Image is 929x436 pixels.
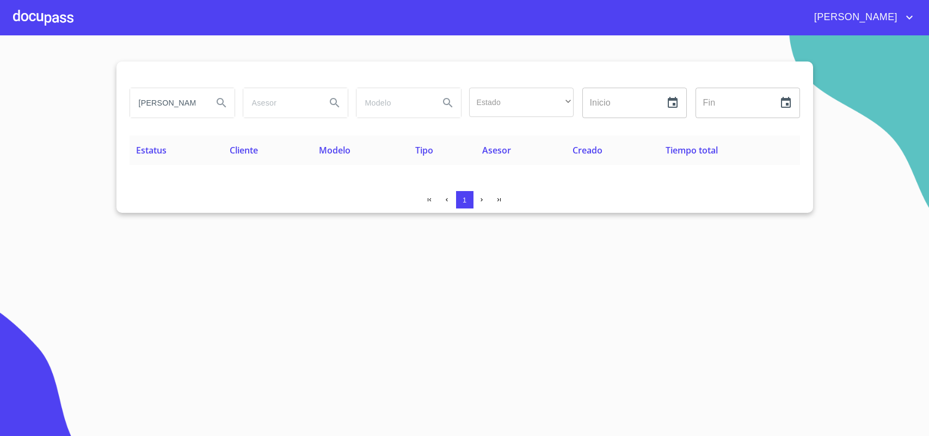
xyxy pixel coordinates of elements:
input: search [356,88,430,118]
button: Search [435,90,461,116]
span: Asesor [482,144,511,156]
span: Tipo [415,144,433,156]
input: search [130,88,204,118]
span: Creado [573,144,602,156]
span: Cliente [230,144,258,156]
button: 1 [456,191,473,208]
span: 1 [463,196,466,204]
input: search [243,88,317,118]
button: account of current user [806,9,916,26]
span: Modelo [319,144,350,156]
span: Estatus [136,144,167,156]
span: Tiempo total [666,144,718,156]
span: [PERSON_NAME] [806,9,903,26]
button: Search [322,90,348,116]
div: ​ [469,88,574,117]
button: Search [208,90,235,116]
